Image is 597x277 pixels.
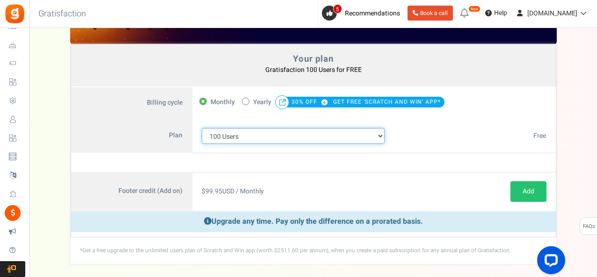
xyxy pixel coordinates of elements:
[71,211,556,232] p: Upgrade any time. Pay only the difference on a prorated basis.
[582,218,595,235] span: FAQs
[533,131,546,141] span: Free
[408,6,453,21] a: Book a call
[291,95,331,108] span: 30% OFF
[481,6,511,21] a: Help
[333,95,441,108] span: GET FREE 'SCRATCH AND WIN' APP*
[71,87,192,119] label: Billing cycle
[253,96,271,109] span: Yearly
[81,54,546,64] h4: Your plan
[322,6,404,21] a: 5 Recommendations
[345,8,400,18] span: Recommendations
[265,65,362,75] b: Gratisfaction 100 Users for FREE
[71,237,556,264] div: *Get a free upgrade to the unlimited users plan of Scratch and Win app (worth $2511.60 per annum)...
[333,4,342,14] span: 5
[291,98,441,106] a: 30% OFF GET FREE 'SCRATCH AND WIN' APP*
[71,172,192,211] label: Footer credit (Add on)
[510,181,546,202] a: Add
[527,8,577,18] span: [DOMAIN_NAME]
[4,3,25,24] img: Gratisfaction
[211,96,235,109] span: Monthly
[205,186,222,196] span: 99.95
[202,186,264,196] span: $ USD / Monthly
[468,6,481,12] em: New
[71,119,192,153] label: Plan
[28,5,96,23] h3: Gratisfaction
[492,8,507,18] span: Help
